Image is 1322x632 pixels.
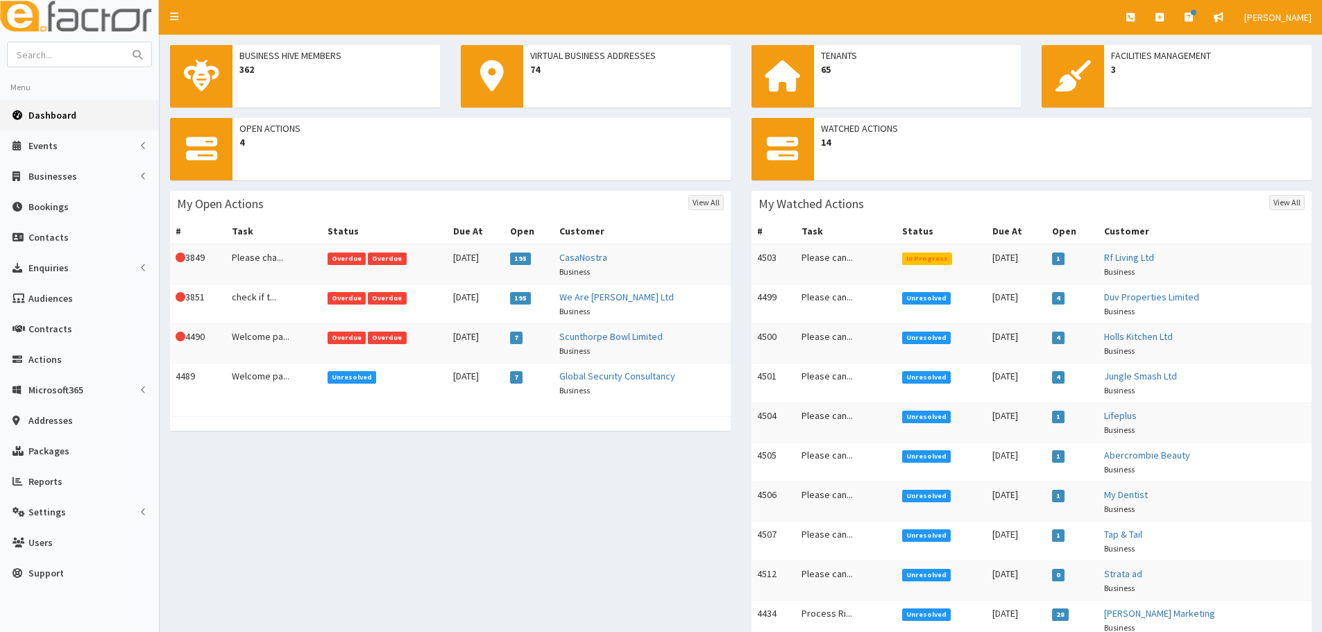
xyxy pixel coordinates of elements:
a: My Dentist [1104,488,1148,501]
a: Strata ad [1104,567,1142,580]
span: 7 [510,332,523,344]
span: Unresolved [902,569,951,581]
h3: My Watched Actions [759,198,864,210]
th: Task [796,219,897,244]
span: Overdue [328,253,366,265]
span: 1 [1052,450,1065,463]
span: Virtual Business Addresses [530,49,724,62]
span: 14 [821,135,1305,149]
th: # [752,219,796,244]
th: Open [1046,219,1099,244]
td: Please can... [796,522,897,561]
a: View All [688,195,724,210]
span: Overdue [368,332,407,344]
span: Unresolved [902,332,951,344]
span: Unresolved [902,490,951,502]
td: [DATE] [987,364,1046,403]
td: 3849 [170,244,226,284]
span: Microsoft365 [28,384,83,396]
td: 4507 [752,522,796,561]
span: In Progress [902,253,953,265]
td: [DATE] [987,244,1046,284]
td: Welcome pa... [226,364,322,403]
span: 362 [239,62,433,76]
small: Business [1104,385,1135,395]
i: This Action is overdue! [176,332,185,341]
th: # [170,219,226,244]
span: 4 [1052,292,1065,305]
th: Customer [1099,219,1312,244]
small: Business [1104,543,1135,554]
span: 4 [1052,371,1065,384]
td: 4506 [752,482,796,522]
a: Lifeplus [1104,409,1137,422]
small: Business [1104,504,1135,514]
td: 4490 [170,324,226,364]
td: Please can... [796,284,897,324]
small: Business [1104,425,1135,435]
td: Please can... [796,561,897,601]
td: 4512 [752,561,796,601]
span: 4 [239,135,724,149]
a: Holls Kitchen Ltd [1104,330,1173,343]
span: 65 [821,62,1015,76]
span: Business Hive Members [239,49,433,62]
a: We Are [PERSON_NAME] Ltd [559,291,674,303]
a: CasaNostra [559,251,607,264]
td: Please can... [796,443,897,482]
span: Audiences [28,292,73,305]
small: Business [559,306,590,316]
span: 1 [1052,411,1065,423]
td: [DATE] [987,403,1046,443]
a: Rf Living Ltd [1104,251,1154,264]
h3: My Open Actions [177,198,264,210]
span: Unresolved [902,608,951,621]
a: [PERSON_NAME] Marketing [1104,607,1215,620]
span: Bookings [28,200,69,213]
small: Business [1104,345,1135,356]
span: 74 [530,62,724,76]
span: Dashboard [28,109,76,121]
span: 1 [1052,529,1065,542]
td: 4499 [752,284,796,324]
td: Please can... [796,403,897,443]
td: 4504 [752,403,796,443]
span: Users [28,536,53,549]
a: Scunthorpe Bowl Limited [559,330,663,343]
i: This Action is overdue! [176,292,185,302]
small: Business [1104,464,1135,475]
span: Support [28,567,64,579]
span: Unresolved [902,292,951,305]
span: Unresolved [902,371,951,384]
span: Overdue [328,332,366,344]
span: Overdue [328,292,366,305]
td: Please cha... [226,244,322,284]
small: Business [559,345,590,356]
span: Events [28,139,58,152]
td: 4503 [752,244,796,284]
span: Watched Actions [821,121,1305,135]
a: Duv Properties Limited [1104,291,1199,303]
td: Please can... [796,244,897,284]
span: Reports [28,475,62,488]
span: Packages [28,445,69,457]
td: Please can... [796,482,897,522]
th: Due At [987,219,1046,244]
span: 3 [1111,62,1305,76]
span: Open Actions [239,121,724,135]
td: Please can... [796,364,897,403]
td: [DATE] [987,522,1046,561]
a: Jungle Smash Ltd [1104,370,1177,382]
span: Overdue [368,253,407,265]
span: Businesses [28,170,77,182]
small: Business [559,385,590,395]
span: Enquiries [28,262,69,274]
td: Welcome pa... [226,324,322,364]
a: Abercrombie Beauty [1104,449,1190,461]
span: Tenants [821,49,1015,62]
a: View All [1269,195,1305,210]
th: Due At [448,219,505,244]
span: 195 [510,253,532,265]
th: Task [226,219,322,244]
input: Search... [8,42,124,67]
